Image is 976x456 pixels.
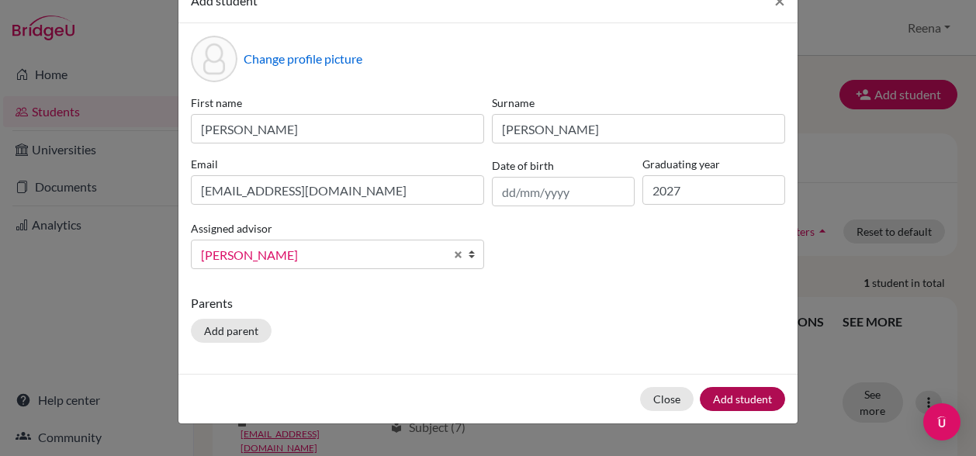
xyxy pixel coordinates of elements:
label: Date of birth [492,157,554,174]
label: Graduating year [642,156,785,172]
button: Add student [700,387,785,411]
label: Assigned advisor [191,220,272,237]
div: Profile picture [191,36,237,82]
div: Open Intercom Messenger [923,403,960,440]
label: Email [191,156,484,172]
label: First name [191,95,484,111]
button: Close [640,387,694,411]
p: Parents [191,294,785,313]
span: [PERSON_NAME] [201,245,445,265]
button: Add parent [191,319,272,343]
label: Surname [492,95,785,111]
input: dd/mm/yyyy [492,177,635,206]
